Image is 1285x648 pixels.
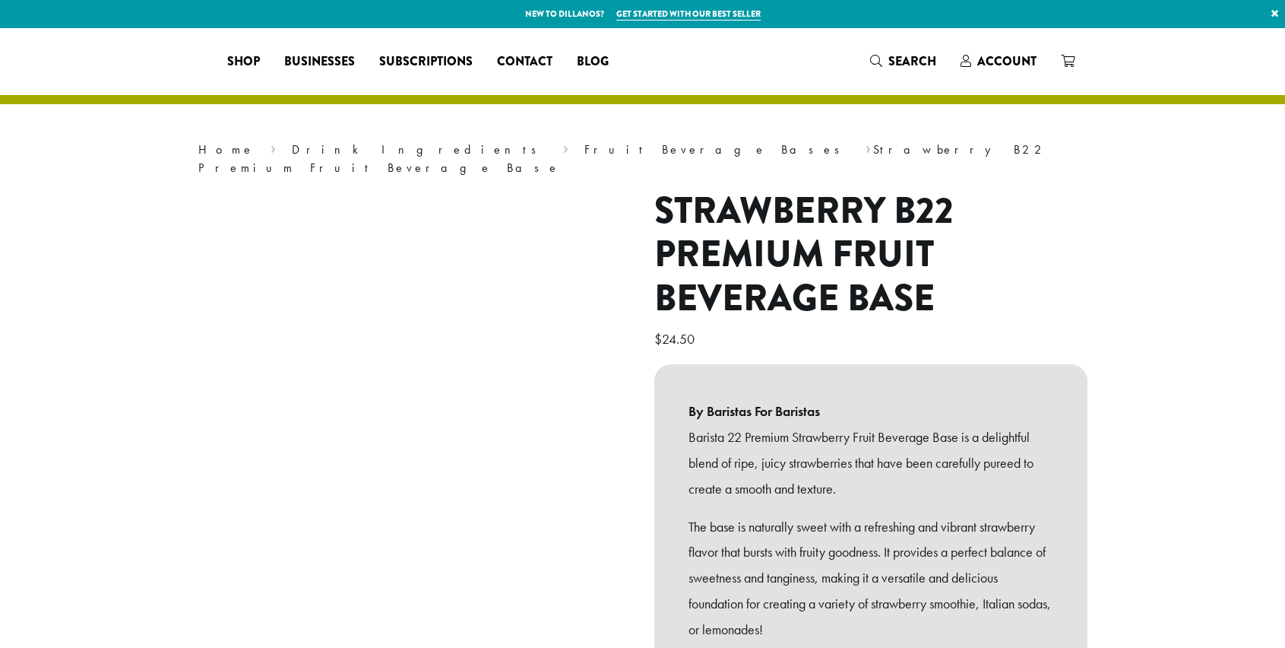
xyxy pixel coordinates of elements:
a: Drink Ingredients [292,141,546,157]
a: Shop [215,49,272,74]
span: › [563,135,568,159]
p: The base is naturally sweet with a refreshing and vibrant strawberry flavor that bursts with frui... [688,514,1053,643]
nav: Breadcrumb [198,141,1087,177]
span: › [271,135,276,159]
a: Get started with our best seller [616,8,761,21]
p: Barista 22 Premium Strawberry Fruit Beverage Base is a delightful blend of ripe, juicy strawberri... [688,424,1053,501]
span: Contact [497,52,552,71]
span: › [866,135,871,159]
span: Subscriptions [379,52,473,71]
h1: Strawberry B22 Premium Fruit Beverage Base [654,189,1087,321]
span: Account [977,52,1037,70]
a: Search [858,49,948,74]
span: Shop [227,52,260,71]
span: Search [888,52,936,70]
a: Home [198,141,255,157]
a: Fruit Beverage Bases [584,141,850,157]
span: $ [654,330,662,348]
bdi: 24.50 [654,330,698,348]
b: By Baristas For Baristas [688,399,1053,424]
span: Blog [577,52,609,71]
span: Businesses [284,52,355,71]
